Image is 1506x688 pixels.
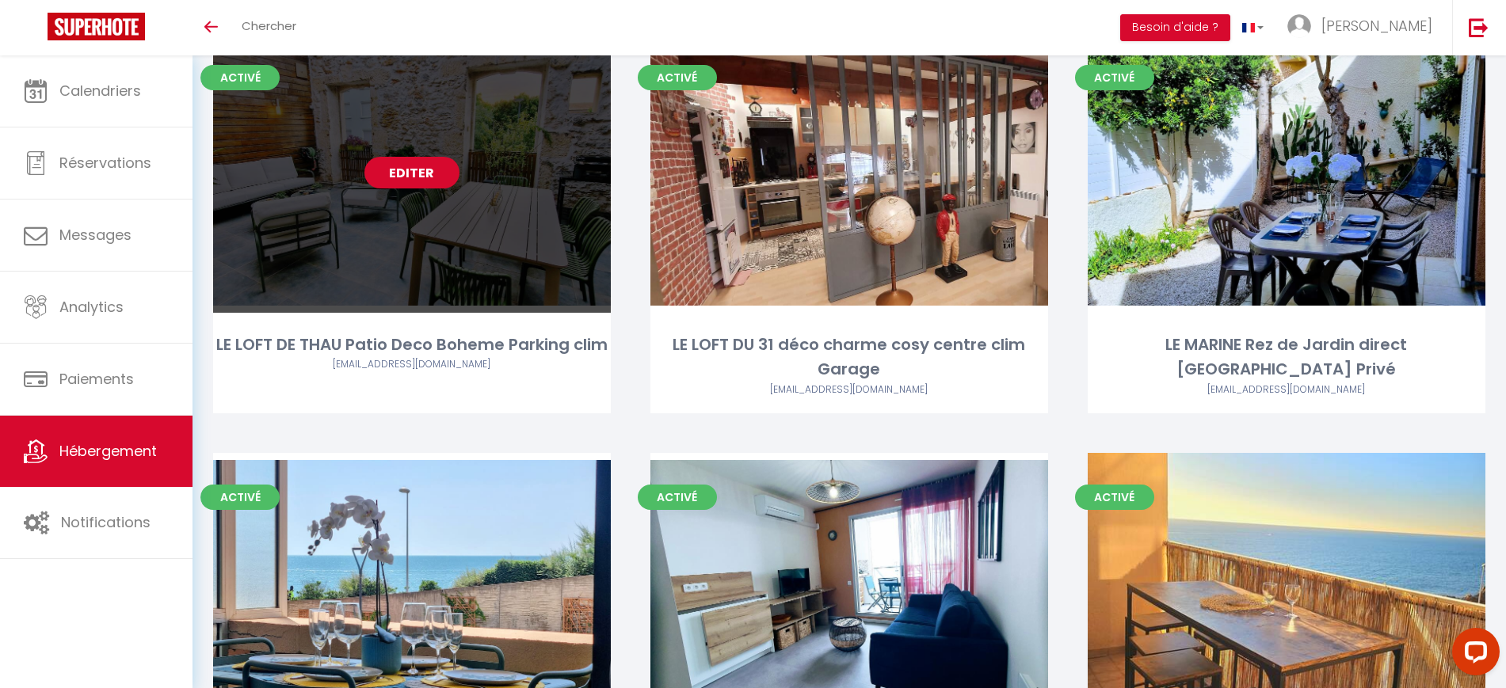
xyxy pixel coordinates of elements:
[1088,333,1485,382] div: LE MARINE Rez de Jardin direct [GEOGRAPHIC_DATA] Privé
[59,225,132,245] span: Messages
[1075,485,1154,510] span: Activé
[242,17,296,34] span: Chercher
[650,382,1048,397] div: Airbnb
[59,153,151,173] span: Réservations
[59,81,141,101] span: Calendriers
[59,369,134,389] span: Paiements
[1120,14,1230,41] button: Besoin d'aide ?
[213,357,611,372] div: Airbnb
[1239,157,1334,188] a: Editer
[364,576,459,608] a: Editer
[1469,17,1489,37] img: logout
[802,576,897,608] a: Editer
[1321,16,1432,36] span: [PERSON_NAME]
[1088,382,1485,397] div: Airbnb
[48,13,145,40] img: Super Booking
[61,512,151,532] span: Notifications
[802,157,897,188] a: Editer
[1239,576,1334,608] a: Editer
[200,65,280,90] span: Activé
[213,333,611,357] div: LE LOFT DE THAU Patio Deco Boheme Parking clim
[364,157,459,188] a: Editer
[650,333,1048,382] div: LE LOFT DU 31 déco charme cosy centre clim Garage
[638,65,717,90] span: Activé
[200,485,280,510] span: Activé
[638,485,717,510] span: Activé
[59,297,124,317] span: Analytics
[1287,14,1311,38] img: ...
[1439,621,1506,688] iframe: LiveChat chat widget
[59,441,157,461] span: Hébergement
[1075,65,1154,90] span: Activé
